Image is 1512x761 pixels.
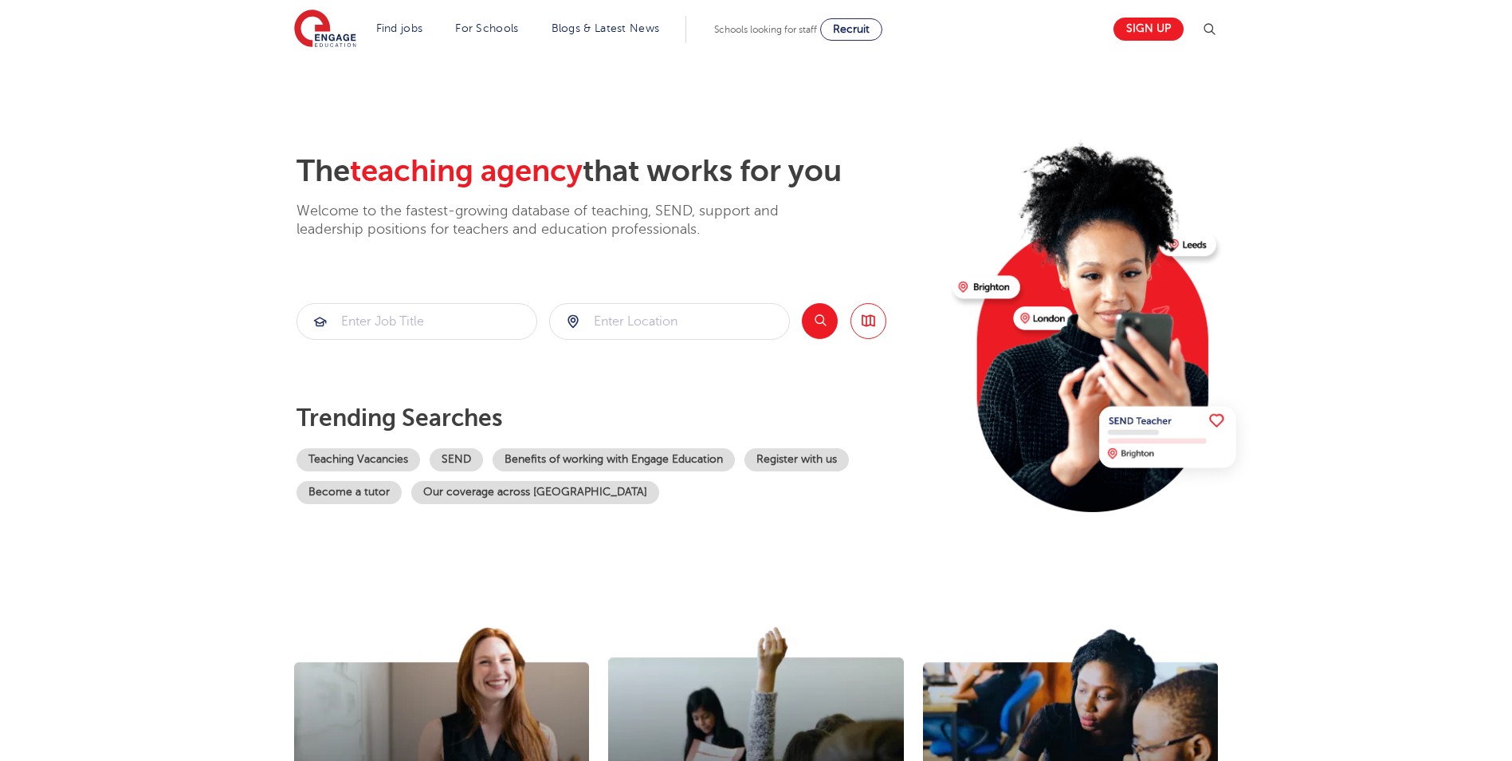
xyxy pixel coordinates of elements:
a: Find jobs [376,22,423,34]
a: Blogs & Latest News [552,22,660,34]
img: Engage Education [294,10,356,49]
a: Benefits of working with Engage Education [493,448,735,471]
a: Recruit [820,18,882,41]
a: Our coverage across [GEOGRAPHIC_DATA] [411,481,659,504]
input: Submit [550,304,789,339]
span: Schools looking for staff [714,24,817,35]
a: SEND [430,448,483,471]
a: For Schools [455,22,518,34]
div: Submit [549,303,790,340]
h2: The that works for you [297,153,940,190]
a: Teaching Vacancies [297,448,420,471]
span: teaching agency [350,154,583,188]
p: Welcome to the fastest-growing database of teaching, SEND, support and leadership positions for t... [297,202,823,239]
p: Trending searches [297,404,940,432]
a: Become a tutor [297,481,402,504]
div: Submit [297,303,537,340]
input: Submit [297,304,536,339]
a: Sign up [1113,18,1184,41]
a: Register with us [744,448,849,471]
span: Recruit [833,23,870,35]
button: Search [802,303,838,339]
